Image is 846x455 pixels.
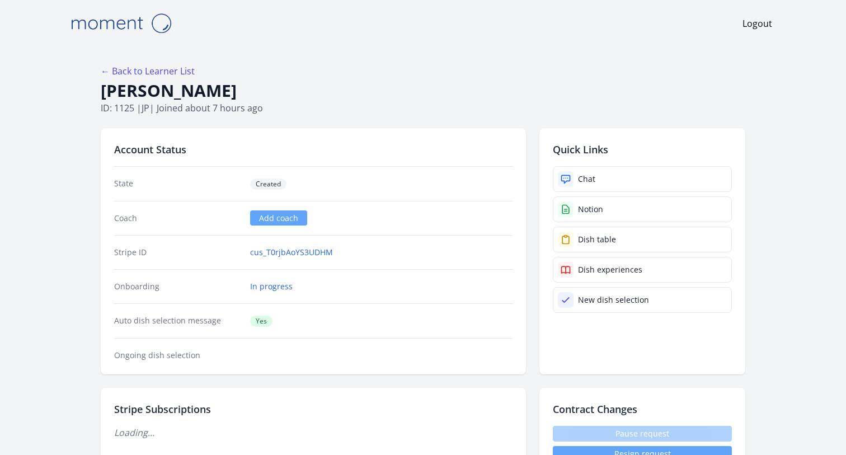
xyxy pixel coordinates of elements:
[553,166,732,192] a: Chat
[250,281,293,292] a: In progress
[101,101,745,115] p: ID: 1125 | | Joined about 7 hours ago
[114,213,241,224] dt: Coach
[742,17,772,30] a: Logout
[101,65,195,77] a: ← Back to Learner List
[578,204,603,215] div: Notion
[553,401,732,417] h2: Contract Changes
[553,287,732,313] a: New dish selection
[114,178,241,190] dt: State
[114,401,513,417] h2: Stripe Subscriptions
[250,210,307,226] a: Add coach
[114,142,513,157] h2: Account Status
[114,281,241,292] dt: Onboarding
[114,426,513,439] p: Loading...
[114,350,241,361] dt: Ongoing dish selection
[578,173,595,185] div: Chat
[578,234,616,245] div: Dish table
[553,196,732,222] a: Notion
[65,9,177,37] img: Moment
[553,257,732,283] a: Dish experiences
[553,426,732,442] span: Pause request
[250,247,333,258] a: cus_T0rjbAoYS3UDHM
[114,315,241,327] dt: Auto dish selection message
[578,294,649,306] div: New dish selection
[142,102,149,114] span: jp
[101,80,745,101] h1: [PERSON_NAME]
[250,179,286,190] span: Created
[250,316,272,327] span: Yes
[553,227,732,252] a: Dish table
[114,247,241,258] dt: Stripe ID
[578,264,642,275] div: Dish experiences
[553,142,732,157] h2: Quick Links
